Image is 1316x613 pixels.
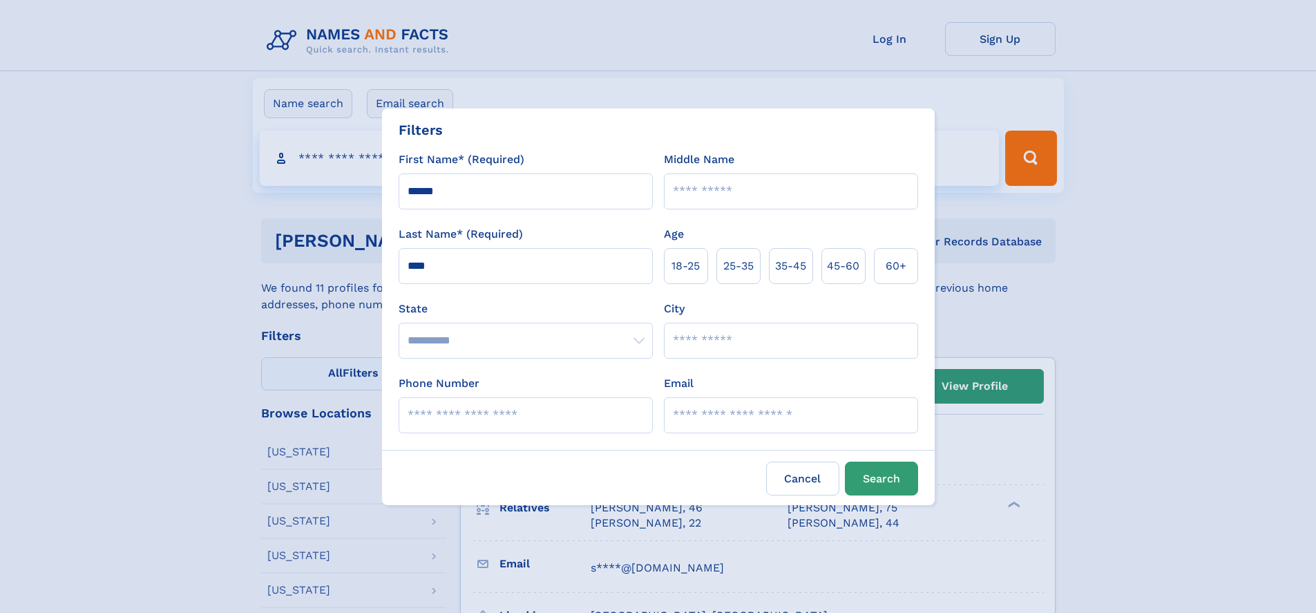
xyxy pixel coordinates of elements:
[399,301,653,317] label: State
[845,462,918,496] button: Search
[775,258,806,274] span: 35‑45
[399,120,443,140] div: Filters
[723,258,754,274] span: 25‑35
[766,462,839,496] label: Cancel
[664,226,684,243] label: Age
[664,301,685,317] label: City
[399,226,523,243] label: Last Name* (Required)
[664,151,734,168] label: Middle Name
[399,151,524,168] label: First Name* (Required)
[399,375,479,392] label: Phone Number
[827,258,859,274] span: 45‑60
[664,375,694,392] label: Email
[671,258,700,274] span: 18‑25
[886,258,906,274] span: 60+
